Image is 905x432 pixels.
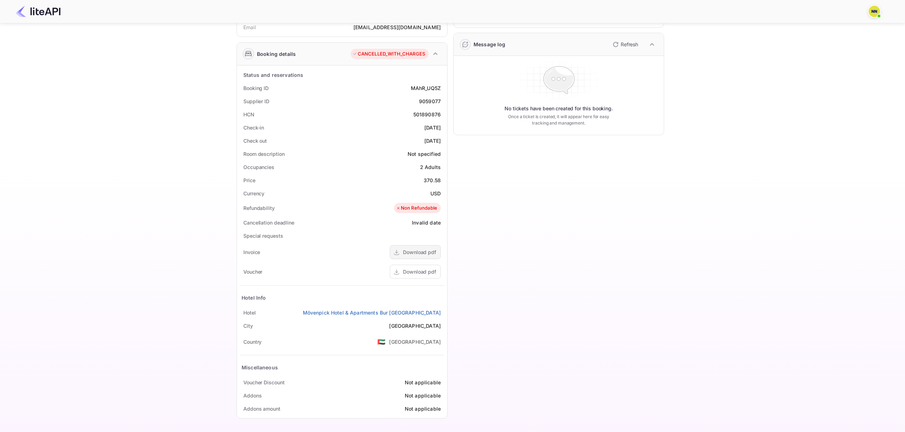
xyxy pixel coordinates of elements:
[413,111,441,118] div: 501890876
[424,137,441,144] div: [DATE]
[430,190,441,197] div: USD
[16,6,61,17] img: LiteAPI Logo
[243,232,283,239] div: Special requests
[352,51,425,58] div: CANCELLED_WITH_CHARGES
[243,124,264,131] div: Check-in
[405,379,441,386] div: Not applicable
[243,248,260,256] div: Invoice
[243,150,284,158] div: Room description
[377,335,386,348] span: United States
[621,41,638,48] p: Refresh
[396,205,437,212] div: Non Refundable
[243,98,269,105] div: Supplier ID
[474,41,506,48] div: Message log
[257,50,296,58] div: Booking details
[243,392,262,399] div: Addons
[419,98,441,105] div: 9059077
[502,114,615,126] p: Once a ticket is created, it will appear here for easy tracking and management.
[403,248,436,256] div: Download pdf
[243,163,274,171] div: Occupancies
[243,268,262,275] div: Voucher
[243,309,256,316] div: Hotel
[420,163,441,171] div: 2 Adults
[243,111,254,118] div: HCN
[243,84,269,92] div: Booking ID
[243,177,255,184] div: Price
[424,177,441,184] div: 370.58
[403,268,436,275] div: Download pdf
[243,338,262,346] div: Country
[405,405,441,412] div: Not applicable
[424,124,441,131] div: [DATE]
[412,219,441,226] div: Invalid date
[243,379,284,386] div: Voucher Discount
[405,392,441,399] div: Not applicable
[243,190,264,197] div: Currency
[505,105,613,112] p: No tickets have been created for this booking.
[609,39,641,50] button: Refresh
[243,405,280,412] div: Addons amount
[869,6,880,17] img: N/A N/A
[408,150,441,158] div: Not specified
[411,84,441,92] div: MAhR_UQ5Z
[243,204,275,212] div: Refundability
[389,322,441,330] div: [GEOGRAPHIC_DATA]
[243,137,267,144] div: Check out
[242,294,266,301] div: Hotel Info
[242,364,278,371] div: Miscellaneous
[303,309,441,316] a: Mövenpick Hotel & Apartments Bur [GEOGRAPHIC_DATA]
[353,23,441,31] div: [EMAIL_ADDRESS][DOMAIN_NAME]
[243,219,294,226] div: Cancellation deadline
[243,322,253,330] div: City
[243,71,303,79] div: Status and reservations
[389,338,441,346] div: [GEOGRAPHIC_DATA]
[243,23,256,31] div: Email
